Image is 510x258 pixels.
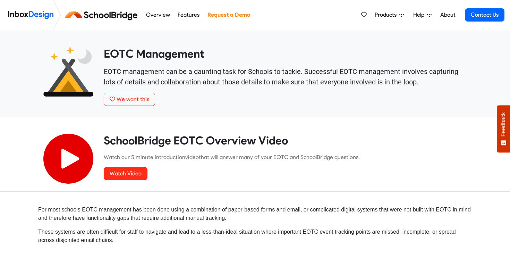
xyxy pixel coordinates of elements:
a: About [438,8,457,22]
span: Products [375,11,399,19]
a: Overview [144,8,172,22]
img: schoolbridge logo [64,7,142,23]
a: video [185,154,199,160]
a: Help [410,8,434,22]
a: Contact Us [465,8,504,22]
a: Features [176,8,202,22]
p: EOTC management can be a daunting task for Schools to tackle. Successful EOTC management involves... [104,66,467,87]
span: Feedback [500,112,507,136]
span: We want this [117,96,149,102]
a: Watch Video [104,167,147,180]
p: These systems are often difficult for staff to navigate and lead to a less-than-ideal situation w... [38,228,472,244]
heading: SchoolBridge EOTC Overview Video [104,134,467,148]
p: For most schools EOTC management has been done using a combination of paper-based forms and email... [38,206,472,222]
a: Request a Demo [205,8,252,22]
img: 2022_07_11_icon_video_playback.svg [43,134,93,184]
button: Feedback - Show survey [497,105,510,152]
span: Help [413,11,427,19]
button: We want this [104,93,155,106]
heading: EOTC Management [104,47,467,61]
p: Watch our 5 minute introduction that will answer many of your EOTC and SchoolBridge questions. [104,153,467,161]
a: Products [372,8,407,22]
img: 2022_01_25_icon_eonz.svg [43,47,93,97]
